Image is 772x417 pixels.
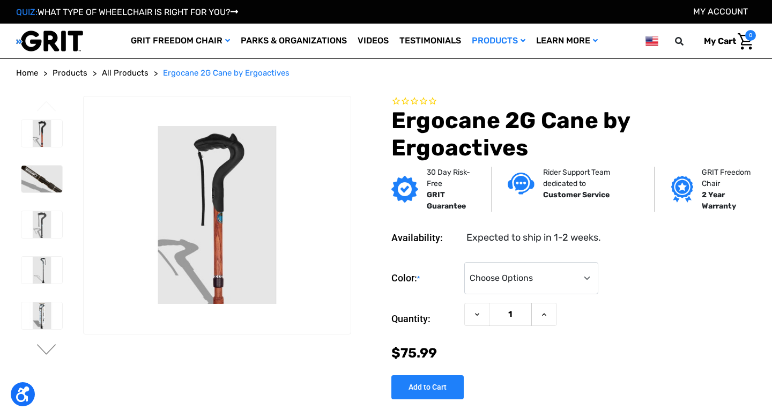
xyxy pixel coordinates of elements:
span: $75.99 [391,345,437,361]
input: Add to Cart [391,375,464,399]
img: Ergocane 2G Cane by Ergoactives [21,166,62,192]
dt: Availability: [391,230,459,245]
iframe: Tidio Chat [626,348,767,398]
img: us.png [645,34,658,48]
a: QUIZ:WHAT TYPE OF WHEELCHAIR IS RIGHT FOR YOU? [16,7,238,17]
a: Home [16,67,38,79]
span: All Products [102,68,149,78]
label: Color: [391,262,459,295]
a: Learn More [531,24,603,58]
span: Products [53,68,87,78]
p: Rider Support Team dedicated to [543,167,639,189]
span: QUIZ: [16,7,38,17]
img: Customer service [508,173,535,195]
button: Go to slide 3 of 3 [35,101,58,114]
a: Parks & Organizations [235,24,352,58]
a: Videos [352,24,394,58]
img: Ergocane 2G Cane by Ergoactives [21,120,62,147]
input: Search [680,30,696,53]
img: Cart [738,33,753,50]
span: Rated 0.0 out of 5 stars 0 reviews [391,96,756,108]
a: Products [53,67,87,79]
span: Home [16,68,38,78]
strong: Customer Service [543,190,610,199]
img: GRIT All-Terrain Wheelchair and Mobility Equipment [16,30,83,52]
dd: Expected to ship in 1-2 weeks. [466,230,601,245]
img: Grit freedom [671,176,693,203]
a: All Products [102,67,149,79]
span: Ergocane 2G Cane by Ergoactives [163,68,289,78]
nav: Breadcrumb [16,67,756,79]
a: Ergocane 2G Cane by Ergoactives [163,67,289,79]
label: Quantity: [391,303,459,335]
p: GRIT Freedom Chair [702,167,760,189]
img: GRIT Guarantee [391,176,418,203]
span: 0 [745,30,756,41]
p: 30 Day Risk-Free [427,167,476,189]
img: Ergocane 2G Cane by Ergoactives [21,211,62,238]
a: Account [693,6,748,17]
a: Cart with 0 items [696,30,756,53]
strong: GRIT Guarantee [427,190,466,211]
img: Ergocane 2G Cane by Ergoactives [21,302,62,329]
a: GRIT Freedom Chair [125,24,235,58]
a: Testimonials [394,24,466,58]
strong: 2 Year Warranty [702,190,736,211]
h1: Ergocane 2G Cane by Ergoactives [391,107,756,161]
span: My Cart [704,36,736,46]
button: Go to slide 2 of 3 [35,344,58,357]
img: Ergocane 2G Cane by Ergoactives [84,126,351,304]
a: Products [466,24,531,58]
img: Ergocane 2G Cane by Ergoactives [21,257,62,284]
